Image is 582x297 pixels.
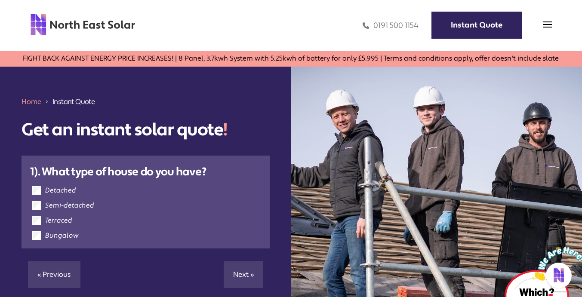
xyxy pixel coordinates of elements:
[543,20,552,29] img: menu icon
[3,3,57,37] img: Chat attention grabber
[223,119,228,141] span: !
[28,261,80,288] a: « Previous
[45,97,49,107] img: 211688_forward_arrow_icon.svg
[224,261,263,288] a: Next »
[30,13,135,36] img: north east solar logo
[52,97,95,107] span: Instant Quote
[45,231,79,240] label: Bungalow
[529,243,582,284] iframe: chat widget
[45,216,72,225] label: Terraced
[363,21,419,31] a: 0191 500 1154
[30,165,206,179] strong: 1). What type of house do you have?
[45,186,76,195] label: Detached
[363,21,369,31] img: phone icon
[22,97,41,106] a: Home
[22,119,270,141] h1: Get an instant solar quote
[45,201,94,210] label: Semi-detached
[431,12,522,39] a: Instant Quote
